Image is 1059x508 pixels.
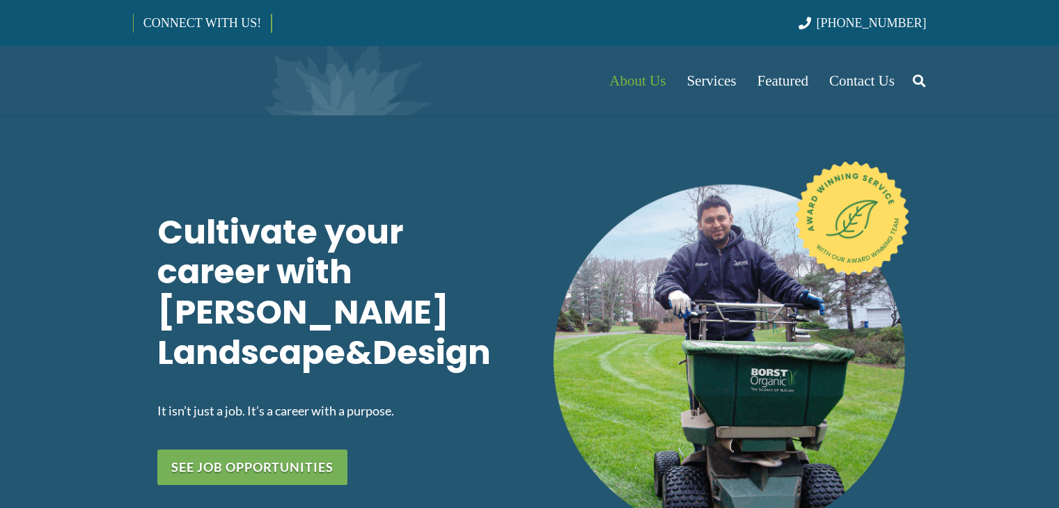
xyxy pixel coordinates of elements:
[799,16,926,30] a: [PHONE_NUMBER]
[676,46,746,116] a: Services
[133,53,364,109] a: Borst-Logo
[345,329,372,376] span: &
[134,6,271,40] a: CONNECT WITH US!
[157,450,347,485] a: See job opportunities
[157,212,512,379] h1: Cultivate your career with [PERSON_NAME] Landscape Design
[599,46,676,116] a: About Us
[747,46,819,116] a: Featured
[758,72,808,89] span: Featured
[609,72,666,89] span: About Us
[905,63,933,98] a: Search
[687,72,736,89] span: Services
[829,72,895,89] span: Contact Us
[819,46,905,116] a: Contact Us
[817,16,927,30] span: [PHONE_NUMBER]
[157,400,512,421] p: It isn’t just a job. It’s a career with a purpose.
